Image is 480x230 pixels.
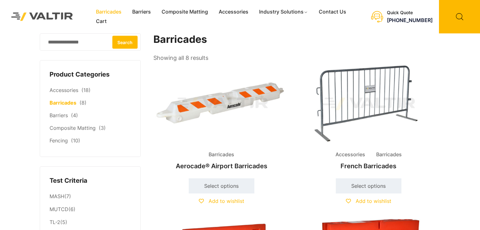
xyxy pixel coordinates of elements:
[91,7,127,17] a: Barricades
[50,176,131,186] h4: Test Criteria
[387,17,433,23] a: [PHONE_NUMBER]
[50,203,131,216] li: (6)
[50,125,96,131] a: Composite Matting
[300,159,437,173] h2: French Barricades
[371,150,406,159] span: Barricades
[71,137,80,144] span: (10)
[387,10,433,15] div: Quick Quote
[127,7,156,17] a: Barriers
[81,87,91,93] span: (18)
[331,150,370,159] span: Accessories
[50,206,68,212] a: MUTCD
[153,63,290,173] a: BarricadesAerocade® Airport Barricades
[80,100,86,106] span: (8)
[204,150,239,159] span: Barricades
[153,33,437,46] h1: Barricades
[199,198,244,204] a: Add to wishlist
[5,6,80,27] img: Valtir Rentals
[153,159,290,173] h2: Aerocade® Airport Barricades
[99,125,106,131] span: (3)
[50,112,68,118] a: Barriers
[189,178,254,193] a: Select options for “Aerocade® Airport Barricades”
[213,7,254,17] a: Accessories
[50,193,64,199] a: MASH
[50,219,60,225] a: TL-2
[300,63,437,173] a: Accessories BarricadesFrench Barricades
[254,7,313,17] a: Industry Solutions
[209,198,244,204] span: Add to wishlist
[336,178,401,193] a: Select options for “French Barricades”
[153,53,208,63] p: Showing all 8 results
[50,137,68,144] a: Fencing
[356,198,391,204] span: Add to wishlist
[71,112,78,118] span: (4)
[50,70,131,79] h4: Product Categories
[50,87,78,93] a: Accessories
[91,17,112,26] a: Cart
[50,216,131,229] li: (5)
[156,7,213,17] a: Composite Matting
[50,190,131,203] li: (7)
[313,7,352,17] a: Contact Us
[346,198,391,204] a: Add to wishlist
[50,100,76,106] a: Barricades
[112,36,138,49] button: Search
